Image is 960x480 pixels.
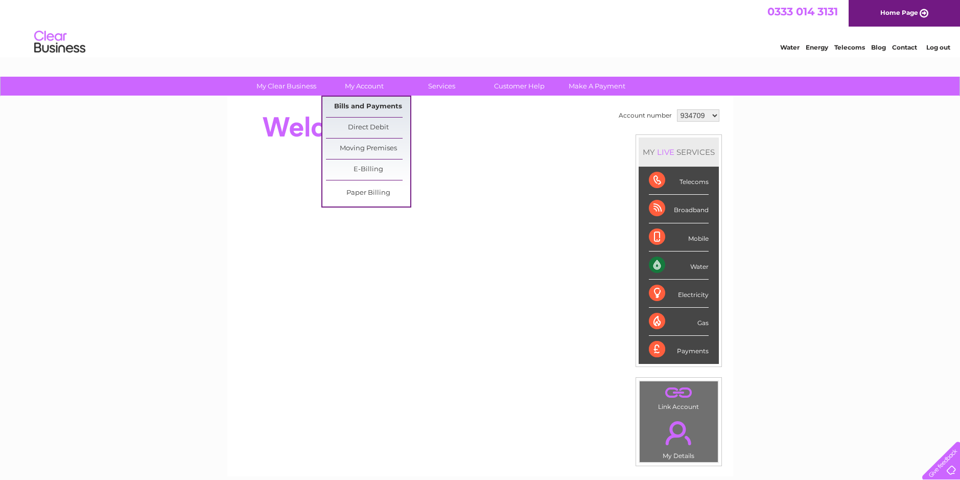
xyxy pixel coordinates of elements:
[655,147,676,157] div: LIVE
[649,223,709,252] div: Mobile
[834,43,865,51] a: Telecoms
[326,97,410,117] a: Bills and Payments
[326,159,410,180] a: E-Billing
[616,107,674,124] td: Account number
[244,77,329,96] a: My Clear Business
[871,43,886,51] a: Blog
[400,77,484,96] a: Services
[477,77,561,96] a: Customer Help
[239,6,722,50] div: Clear Business is a trading name of Verastar Limited (registered in [GEOGRAPHIC_DATA] No. 3667643...
[639,413,718,463] td: My Details
[642,415,715,451] a: .
[34,27,86,58] img: logo.png
[326,183,410,203] a: Paper Billing
[555,77,639,96] a: Make A Payment
[926,43,950,51] a: Log out
[649,308,709,336] div: Gas
[892,43,917,51] a: Contact
[642,384,715,402] a: .
[639,381,718,413] td: Link Account
[649,167,709,195] div: Telecoms
[639,138,719,167] div: MY SERVICES
[806,43,828,51] a: Energy
[649,252,709,280] div: Water
[649,280,709,308] div: Electricity
[649,195,709,223] div: Broadband
[780,43,800,51] a: Water
[326,118,410,138] a: Direct Debit
[649,336,709,363] div: Payments
[326,139,410,159] a: Moving Premises
[322,77,406,96] a: My Account
[767,5,838,18] a: 0333 014 3131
